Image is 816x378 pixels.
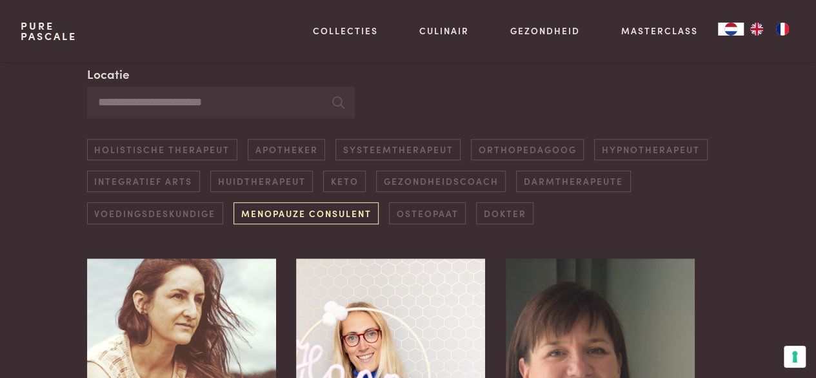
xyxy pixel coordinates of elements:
[419,24,469,37] a: Culinair
[770,23,795,36] a: FR
[248,139,325,160] a: Apotheker
[516,171,630,192] a: Darmtherapeute
[87,65,130,83] label: Locatie
[21,21,77,41] a: PurePascale
[744,23,795,36] ul: Language list
[718,23,744,36] div: Language
[476,202,533,224] a: Dokter
[718,23,795,36] aside: Language selected: Nederlands
[718,23,744,36] a: NL
[87,139,237,160] a: Holistische therapeut
[87,171,200,192] a: Integratief arts
[389,202,466,224] a: Osteopaat
[744,23,770,36] a: EN
[313,24,378,37] a: Collecties
[594,139,707,160] a: Hypnotherapeut
[510,24,580,37] a: Gezondheid
[471,139,584,160] a: Orthopedagoog
[87,202,223,224] a: Voedingsdeskundige
[621,24,697,37] a: Masterclass
[323,171,366,192] a: Keto
[784,346,806,368] button: Uw voorkeuren voor toestemming voor trackingtechnologieën
[210,171,313,192] a: Huidtherapeut
[376,171,506,192] a: Gezondheidscoach
[234,202,379,224] a: Menopauze consulent
[335,139,461,160] a: Systeemtherapeut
